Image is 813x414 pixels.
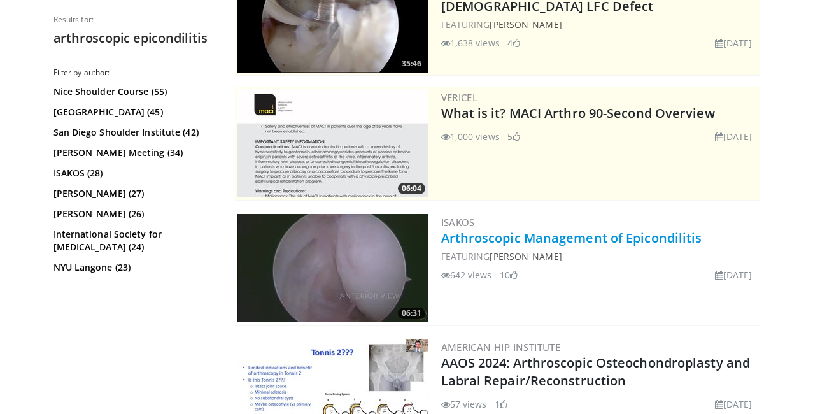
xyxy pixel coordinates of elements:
p: Results for: [53,15,216,25]
a: [PERSON_NAME] Meeting (34) [53,146,213,159]
a: [GEOGRAPHIC_DATA] (45) [53,106,213,118]
a: Nice Shoulder Course (55) [53,85,213,98]
a: [PERSON_NAME] [490,250,562,262]
li: [DATE] [715,36,753,50]
a: [PERSON_NAME] (26) [53,208,213,220]
a: American Hip Institute [441,341,561,353]
li: [DATE] [715,268,753,282]
li: [DATE] [715,397,753,411]
li: 57 views [441,397,487,411]
img: aa6cc8ed-3dbf-4b6a-8d82-4a06f68b6688.300x170_q85_crop-smart_upscale.jpg [237,89,428,197]
li: 1,000 views [441,130,500,143]
a: Vericel [441,91,478,104]
a: AAOS 2024: Arthroscopic Osteochondroplasty and Labral Repair/Reconstruction [441,354,751,389]
li: 642 views [441,268,492,282]
div: FEATURING [441,250,758,263]
a: What is it? MACI Arthro 90-Second Overview [441,104,715,122]
img: 34aba341-68a5-4de8-81d2-683e15d9276c.300x170_q85_crop-smart_upscale.jpg [237,214,428,322]
a: San Diego Shoulder Institute (42) [53,126,213,139]
span: 06:04 [398,183,425,194]
a: Arthroscopic Management of Epicondilitis [441,229,702,246]
a: 06:04 [237,89,428,197]
a: [PERSON_NAME] [490,18,562,31]
a: ISAKOS (28) [53,167,213,180]
h3: Filter by author: [53,68,216,78]
li: 10 [500,268,518,282]
li: 4 [507,36,520,50]
li: 5 [507,130,520,143]
div: FEATURING [441,18,758,31]
a: [PERSON_NAME] (27) [53,187,213,200]
li: [DATE] [715,130,753,143]
a: International Society for [MEDICAL_DATA] (24) [53,228,213,253]
li: 1 [495,397,507,411]
a: ISAKOS [441,216,475,229]
h2: arthroscopic epicondilitis [53,30,216,46]
span: 35:46 [398,58,425,69]
li: 1,638 views [441,36,500,50]
span: 06:31 [398,308,425,319]
a: NYU Langone (23) [53,261,213,274]
a: 06:31 [237,214,428,322]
